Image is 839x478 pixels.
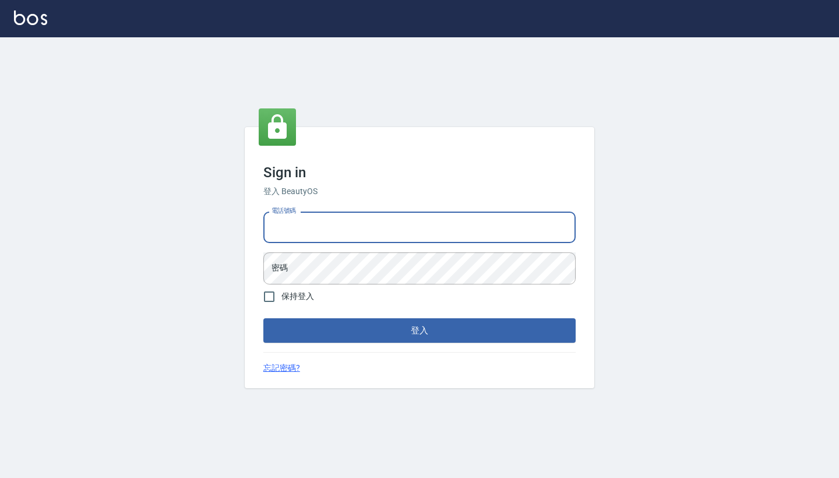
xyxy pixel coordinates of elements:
h3: Sign in [263,164,576,181]
span: 保持登入 [281,290,314,303]
a: 忘記密碼? [263,362,300,374]
h6: 登入 BeautyOS [263,185,576,198]
img: Logo [14,10,47,25]
label: 電話號碼 [272,206,296,215]
button: 登入 [263,318,576,343]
